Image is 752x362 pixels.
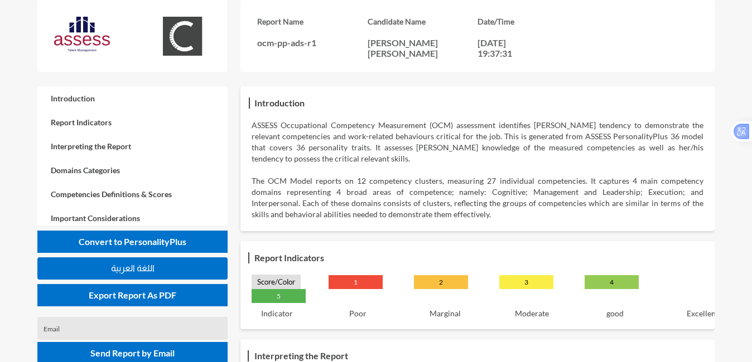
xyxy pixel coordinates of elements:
a: Introduction [37,86,228,110]
p: Indicator [261,309,293,318]
p: [DATE] 19:37:31 [478,37,528,58]
a: Competencies Definitions & Scores [37,182,228,206]
a: Interpreting the Report [37,134,228,158]
p: 2 [414,275,468,289]
p: Excellent [687,309,719,318]
p: [PERSON_NAME] [PERSON_NAME] [368,37,478,58]
span: اللغة العربية [111,263,155,273]
p: 3 [499,275,553,289]
button: Export Report As PDF [37,284,228,306]
h3: Introduction [252,95,307,111]
h3: Candidate Name [368,17,478,26]
p: 5 [252,289,306,303]
h3: Report Name [257,17,367,26]
p: The OCM Model reports on 12 competency clusters, measuring 27 individual competencies. It capture... [252,175,703,220]
span: Send Report by Email [90,348,175,358]
p: Score/Color [252,275,301,289]
a: Domains Categories [37,158,228,182]
p: ocm-pp-ads-r1 [257,37,367,48]
img: AssessLogoo.svg [54,17,110,52]
h3: Report Indicators [252,250,327,266]
p: 1 [329,275,383,289]
p: good [606,309,624,318]
button: Convert to PersonalityPlus [37,231,228,253]
h3: Date/Time [478,17,587,26]
p: Poor [349,309,367,318]
span: Convert to PersonalityPlus [79,236,186,247]
a: Report Indicators [37,110,228,134]
p: ASSESS Occupational Competency Measurement (OCM) assessment identifies [PERSON_NAME] tendency to ... [252,120,703,164]
span: Export Report As PDF [89,290,176,300]
a: Important Considerations [37,206,228,230]
button: اللغة العربية [37,257,228,280]
p: Moderate [515,309,549,318]
img: OCM.svg [155,17,210,56]
p: 4 [585,275,639,289]
p: Marginal [430,309,461,318]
